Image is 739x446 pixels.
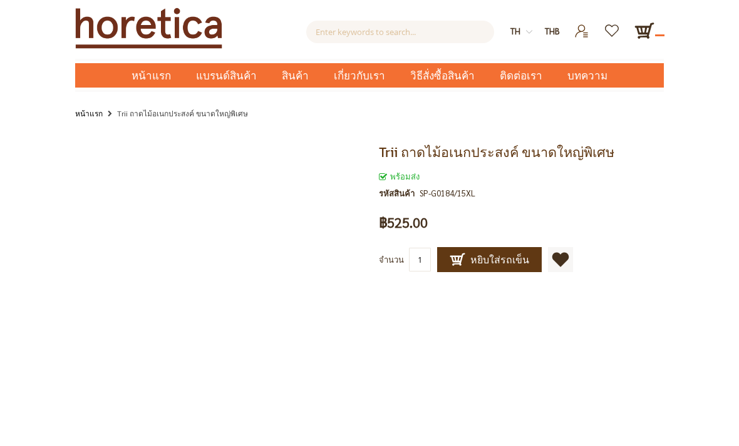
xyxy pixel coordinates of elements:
[510,26,520,36] span: th
[545,26,560,36] span: THB
[196,63,257,89] span: แบรนด์สินค้า
[487,63,555,88] a: ติดต่อเรา
[526,29,532,35] img: dropdown-icon.svg
[119,63,183,88] a: หน้าแรก
[567,21,597,31] a: เข้าสู่ระบบ
[334,63,385,89] span: เกี่ยวกับเรา
[282,63,309,89] span: สินค้า
[437,247,542,272] button: หยิบใส่รถเข็น
[183,63,269,88] a: แบรนด์สินค้า
[379,171,420,181] span: พร้อมส่ง
[567,63,607,89] span: บทความ
[379,170,664,183] div: สถานะของสินค้า
[548,247,573,272] a: เพิ่มไปยังรายการโปรด
[105,106,248,122] li: Trii ถาดไม้อเนกประสงค์ ขนาดใหญ่พิเศษ
[75,106,103,120] a: หน้าแรก
[398,63,487,88] a: วิธีสั่งซื้อสินค้า
[379,216,428,230] span: ฿525.00
[420,186,475,200] div: SP-G0184/15XL
[132,68,171,84] span: หน้าแรก
[379,186,420,200] strong: รหัสสินค้า
[379,142,614,163] span: Trii ถาดไม้อเนกประสงค์ ขนาดใหญ่พิเศษ
[410,63,475,89] span: วิธีสั่งซื้อสินค้า
[500,63,542,89] span: ติดต่อเรา
[379,254,404,265] span: จำนวน
[597,21,628,31] a: รายการโปรด
[75,8,222,49] img: Horetica.com
[555,63,620,88] a: บทความ
[269,63,321,88] a: สินค้า
[450,252,529,267] span: หยิบใส่รถเข็น
[321,63,398,88] a: เกี่ยวกับเรา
